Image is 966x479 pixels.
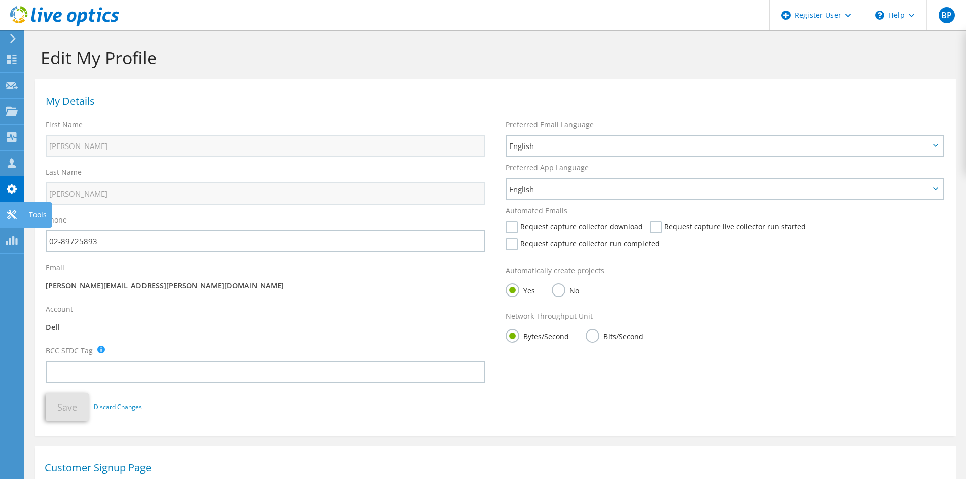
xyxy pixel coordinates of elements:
p: [PERSON_NAME][EMAIL_ADDRESS][PERSON_NAME][DOMAIN_NAME] [46,280,485,291]
svg: \n [875,11,884,20]
label: Preferred Email Language [506,120,594,130]
label: Request capture collector download [506,221,643,233]
label: BCC SFDC Tag [46,346,93,356]
span: English [509,140,929,152]
div: Tools [24,202,52,228]
span: English [509,183,929,195]
h1: My Details [46,96,941,106]
p: Dell [46,322,485,333]
label: Network Throughput Unit [506,311,593,321]
span: BP [939,7,955,23]
label: No [552,283,579,296]
label: Preferred App Language [506,163,589,173]
h1: Customer Signup Page [45,463,942,473]
label: Bits/Second [586,329,643,342]
label: Yes [506,283,535,296]
label: Phone [46,215,67,225]
h1: Edit My Profile [41,47,946,68]
label: Request capture collector run completed [506,238,660,250]
button: Save [46,393,89,421]
a: Discard Changes [94,401,142,413]
label: Last Name [46,167,82,177]
label: Email [46,263,64,273]
label: Account [46,304,73,314]
label: First Name [46,120,83,130]
label: Bytes/Second [506,329,569,342]
label: Request capture live collector run started [650,221,806,233]
label: Automatically create projects [506,266,604,276]
label: Automated Emails [506,206,567,216]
